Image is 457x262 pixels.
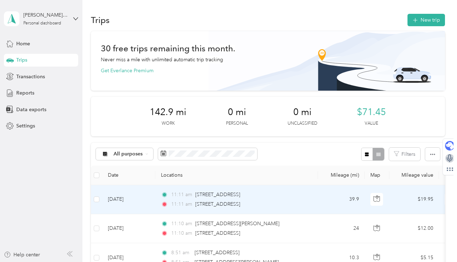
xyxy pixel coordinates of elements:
[318,214,365,243] td: 24
[195,250,239,256] span: [STREET_ADDRESS]
[102,214,155,243] td: [DATE]
[195,221,279,227] span: [STREET_ADDRESS][PERSON_NAME]
[293,107,312,118] span: 0 mi
[150,107,186,118] span: 142.9 mi
[101,56,223,63] p: Never miss a mile with unlimited automatic trip tracking
[389,148,420,161] button: Filters
[208,31,445,91] img: Banner
[91,16,110,24] h1: Trips
[23,21,61,25] div: Personal dashboard
[171,191,192,199] span: 11:11 am
[389,166,439,185] th: Mileage value
[16,56,27,64] span: Trips
[16,122,35,130] span: Settings
[155,166,318,185] th: Locations
[4,251,40,258] button: Help center
[101,67,154,74] button: Get Everlance Premium
[195,230,240,236] span: [STREET_ADDRESS]
[407,14,445,26] button: New trip
[16,89,34,97] span: Reports
[226,120,248,127] p: Personal
[101,45,235,52] h1: 30 free trips remaining this month.
[288,120,317,127] p: Unclassified
[171,249,191,257] span: 8:51 am
[228,107,246,118] span: 0 mi
[16,40,30,47] span: Home
[195,192,240,198] span: [STREET_ADDRESS]
[357,107,386,118] span: $71.45
[102,185,155,214] td: [DATE]
[389,214,439,243] td: $12.00
[162,120,175,127] p: Work
[16,73,45,80] span: Transactions
[318,166,365,185] th: Mileage (mi)
[102,166,155,185] th: Date
[23,11,68,19] div: [PERSON_NAME][EMAIL_ADDRESS][DOMAIN_NAME]
[365,166,389,185] th: Map
[114,152,143,156] span: All purposes
[16,106,46,113] span: Data exports
[389,185,439,214] td: $19.95
[318,185,365,214] td: 39.9
[417,222,457,262] iframe: Everlance-gr Chat Button Frame
[171,229,192,237] span: 11:10 am
[365,120,378,127] p: Value
[195,201,240,207] span: [STREET_ADDRESS]
[171,220,192,228] span: 11:10 am
[171,200,192,208] span: 11:11 am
